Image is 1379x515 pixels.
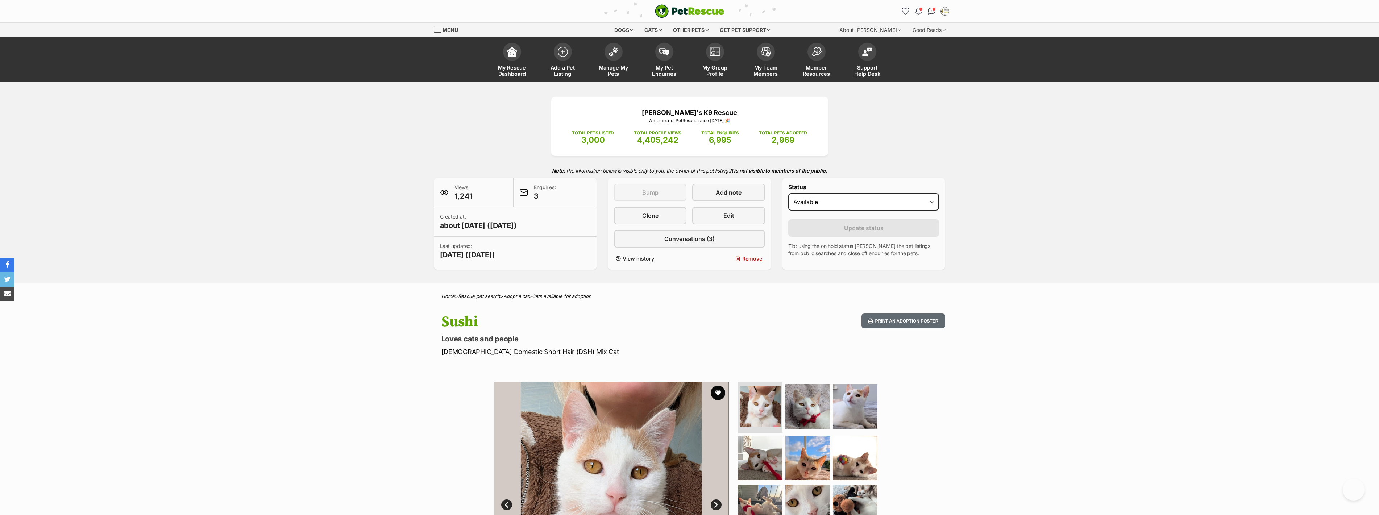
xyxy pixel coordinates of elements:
[608,47,619,57] img: manage-my-pets-icon-02211641906a0b7f246fdf0571729dbe1e7629f14944591b6c1af311fb30b64b.svg
[454,184,473,201] p: Views:
[572,130,614,136] p: TOTAL PETS LISTED
[788,242,939,257] p: Tip: using the on hold status [PERSON_NAME] the pet listings from public searches and close off e...
[507,47,517,57] img: dashboard-icon-eb2f2d2d3e046f16d808141f083e7271f6b2e854fb5c12c21221c1fb7104beca.svg
[441,334,748,344] p: Loves cats and people
[785,384,830,429] img: Photo of Sushi
[562,117,817,124] p: A member of PetRescue since [DATE] 🎉
[532,293,591,299] a: Cats available for adoption
[692,253,765,264] button: Remove
[440,213,517,230] p: Created at:
[740,386,781,427] img: Photo of Sushi
[788,219,939,237] button: Update status
[941,8,948,15] img: Merna Karam profile pic
[659,48,669,56] img: pet-enquiries-icon-7e3ad2cf08bfb03b45e93fb7055b45f3efa6380592205ae92323e6603595dc1f.svg
[709,135,731,145] span: 6,995
[668,23,714,37] div: Other pets
[655,4,724,18] img: logo-cat-932fe2b9b8326f06289b0f2fb663e598f794de774fb13d1741a6617ecf9a85b4.svg
[851,65,884,77] span: Support Help Desk
[701,130,739,136] p: TOTAL ENQUIRIES
[547,65,579,77] span: Add a Pet Listing
[715,23,775,37] div: Get pet support
[501,499,512,510] a: Prev
[913,5,925,17] button: Notifications
[711,386,725,400] button: favourite
[597,65,630,77] span: Manage My Pets
[811,47,822,57] img: member-resources-icon-8e73f808a243e03378d46382f2149f9095a855e16c252ad45f914b54edf8863c.svg
[900,5,951,17] ul: Account quick links
[534,191,556,201] span: 3
[642,211,659,220] span: Clone
[716,188,742,197] span: Add note
[639,39,690,82] a: My Pet Enquiries
[710,47,720,56] img: group-profile-icon-3fa3cf56718a62981997c0bc7e787c4b2cf8bcc04b72c1350f741eb67cf2f40e.svg
[842,39,893,82] a: Support Help Desk
[639,23,667,37] div: Cats
[928,8,935,15] img: chat-41dd97257d64d25036548639549fe6c8038ab92f7586957e7f3b1b290dea8141.svg
[609,23,638,37] div: Dogs
[915,8,921,15] img: notifications-46538b983faf8c2785f20acdc204bb7945ddae34d4c08c2a6579f10ce5e182be.svg
[730,167,827,174] strong: It is not visible to members of the public.
[534,184,556,201] p: Enquiries:
[614,207,686,224] a: Clone
[723,211,734,220] span: Edit
[441,313,748,330] h1: Sushi
[552,167,565,174] strong: Note:
[443,27,458,33] span: Menu
[454,191,473,201] span: 1,241
[749,65,782,77] span: My Team Members
[939,5,951,17] button: My account
[664,234,715,243] span: Conversations (3)
[1343,479,1365,501] iframe: Help Scout Beacon - Open
[699,65,731,77] span: My Group Profile
[441,293,455,299] a: Home
[440,250,495,260] span: [DATE] ([DATE])
[900,5,911,17] a: Favourites
[655,4,724,18] a: PetRescue
[614,184,686,201] button: Bump
[692,207,765,224] a: Edit
[711,499,722,510] a: Next
[738,436,782,480] img: Photo of Sushi
[496,65,528,77] span: My Rescue Dashboard
[772,135,794,145] span: 2,969
[800,65,833,77] span: Member Resources
[759,130,807,136] p: TOTAL PETS ADOPTED
[434,163,945,178] p: The information below is visible only to you, the owner of this pet listing.
[761,47,771,57] img: team-members-icon-5396bd8760b3fe7c0b43da4ab00e1e3bb1a5d9ba89233759b79545d2d3fc5d0d.svg
[434,23,463,36] a: Menu
[614,230,765,248] a: Conversations (3)
[581,135,605,145] span: 3,000
[690,39,740,82] a: My Group Profile
[833,384,877,429] img: Photo of Sushi
[440,220,517,230] span: about [DATE] ([DATE])
[833,436,877,480] img: Photo of Sushi
[742,255,762,262] span: Remove
[844,224,884,232] span: Update status
[503,293,529,299] a: Adopt a cat
[588,39,639,82] a: Manage My Pets
[740,39,791,82] a: My Team Members
[785,436,830,480] img: Photo of Sushi
[861,313,945,328] button: Print an adoption poster
[623,255,654,262] span: View history
[834,23,906,37] div: About [PERSON_NAME]
[441,347,748,357] p: [DEMOGRAPHIC_DATA] Domestic Short Hair (DSH) Mix Cat
[634,130,681,136] p: TOTAL PROFILE VIEWS
[562,108,817,117] p: [PERSON_NAME]'s K9 Rescue
[423,294,956,299] div: > > >
[637,135,678,145] span: 4,405,242
[487,39,537,82] a: My Rescue Dashboard
[558,47,568,57] img: add-pet-listing-icon-0afa8454b4691262ce3f59096e99ab1cd57d4a30225e0717b998d2c9b9846f56.svg
[614,253,686,264] a: View history
[791,39,842,82] a: Member Resources
[642,188,659,197] span: Bump
[862,47,872,56] img: help-desk-icon-fdf02630f3aa405de69fd3d07c3f3aa587a6932b1a1747fa1d2bba05be0121f9.svg
[458,293,500,299] a: Rescue pet search
[692,184,765,201] a: Add note
[648,65,681,77] span: My Pet Enquiries
[537,39,588,82] a: Add a Pet Listing
[907,23,951,37] div: Good Reads
[788,184,939,190] label: Status
[440,242,495,260] p: Last updated:
[926,5,938,17] a: Conversations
